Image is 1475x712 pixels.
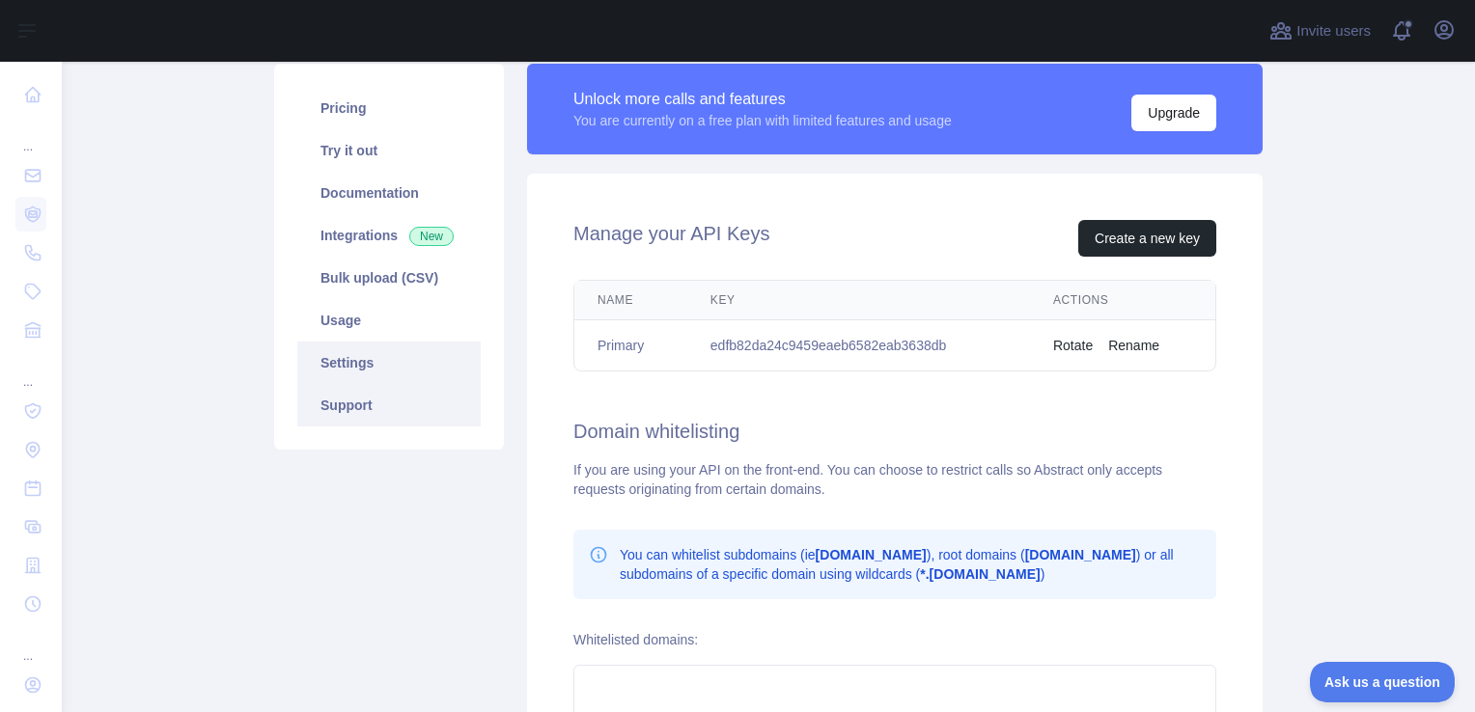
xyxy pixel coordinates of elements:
[15,351,46,390] div: ...
[15,116,46,154] div: ...
[1108,336,1159,355] button: Rename
[297,257,481,299] a: Bulk upload (CSV)
[1310,662,1456,702] iframe: Toggle Customer Support
[297,214,481,257] a: Integrations New
[920,566,1040,582] b: *.[DOMAIN_NAME]
[573,220,769,257] h2: Manage your API Keys
[687,320,1030,371] td: edfb82da24c9459eaeb6582eab3638db
[687,281,1030,320] th: Key
[1296,20,1371,42] span: Invite users
[1266,15,1375,46] button: Invite users
[574,281,687,320] th: Name
[573,460,1216,499] div: If you are using your API on the front-end. You can choose to restrict calls so Abstract only acc...
[297,129,481,172] a: Try it out
[573,88,952,111] div: Unlock more calls and features
[620,545,1201,584] p: You can whitelist subdomains (ie ), root domains ( ) or all subdomains of a specific domain using...
[1053,336,1093,355] button: Rotate
[297,172,481,214] a: Documentation
[1025,547,1136,562] b: [DOMAIN_NAME]
[573,632,698,647] label: Whitelisted domains:
[573,111,952,130] div: You are currently on a free plan with limited features and usage
[1078,220,1216,257] button: Create a new key
[297,384,481,426] a: Support
[297,299,481,342] a: Usage
[15,625,46,664] div: ...
[816,547,927,562] b: [DOMAIN_NAME]
[297,87,481,129] a: Pricing
[574,320,687,371] td: Primary
[297,342,481,384] a: Settings
[409,227,454,246] span: New
[1030,281,1215,320] th: Actions
[1131,95,1216,131] button: Upgrade
[573,418,1216,445] h2: Domain whitelisting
